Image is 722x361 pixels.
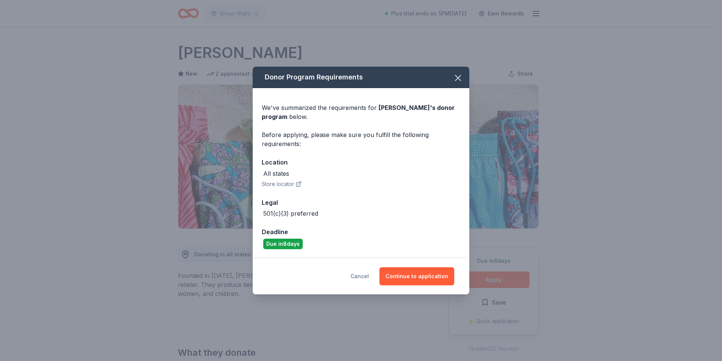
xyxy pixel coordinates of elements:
button: Continue to application [379,267,454,285]
div: 501(c)(3) preferred [263,209,318,218]
div: Donor Program Requirements [253,67,469,88]
div: Location [262,157,460,167]
div: All states [263,169,289,178]
div: Due in 8 days [263,239,303,249]
div: Deadline [262,227,460,237]
button: Cancel [350,267,369,285]
div: Legal [262,198,460,207]
div: We've summarized the requirements for below. [262,103,460,121]
div: Before applying, please make sure you fulfill the following requirements: [262,130,460,148]
button: Store locator [262,180,302,189]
